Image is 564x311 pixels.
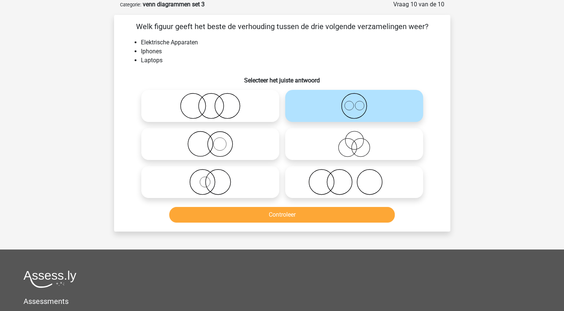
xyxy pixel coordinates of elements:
button: Controleer [169,207,395,223]
h5: Assessments [23,297,541,306]
h6: Selecteer het juiste antwoord [126,71,438,84]
img: Assessly logo [23,270,76,288]
li: Iphones [141,47,438,56]
strong: venn diagrammen set 3 [143,1,205,8]
li: Laptops [141,56,438,65]
small: Categorie: [120,2,141,7]
p: Welk figuur geeft het beste de verhouding tussen de drie volgende verzamelingen weer? [126,21,438,32]
li: Elektrische Apparaten [141,38,438,47]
